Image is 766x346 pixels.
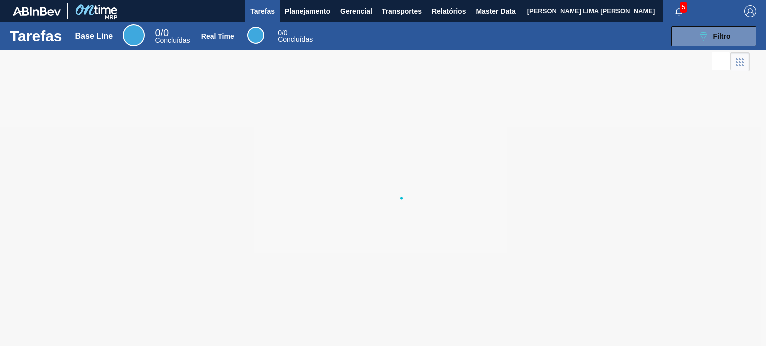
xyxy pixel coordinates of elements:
[155,27,169,38] span: / 0
[75,32,113,41] div: Base Line
[340,5,372,17] span: Gerencial
[382,5,422,17] span: Transportes
[13,7,61,16] img: TNhmsLtSVTkK8tSr43FrP2fwEKptu5GPRR3wAAAABJRU5ErkJggg==
[671,26,756,46] button: Filtro
[155,27,160,38] span: 0
[155,36,190,44] span: Concluídas
[713,32,731,40] span: Filtro
[278,35,313,43] span: Concluídas
[10,30,62,42] h1: Tarefas
[278,29,282,37] span: 0
[432,5,466,17] span: Relatórios
[680,2,687,13] span: 5
[278,30,313,43] div: Real Time
[663,4,695,18] button: Notificações
[712,5,724,17] img: userActions
[476,5,515,17] span: Master Data
[201,32,234,40] div: Real Time
[123,24,145,46] div: Base Line
[285,5,330,17] span: Planejamento
[278,29,287,37] span: / 0
[155,29,190,44] div: Base Line
[250,5,275,17] span: Tarefas
[744,5,756,17] img: Logout
[247,27,264,44] div: Real Time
